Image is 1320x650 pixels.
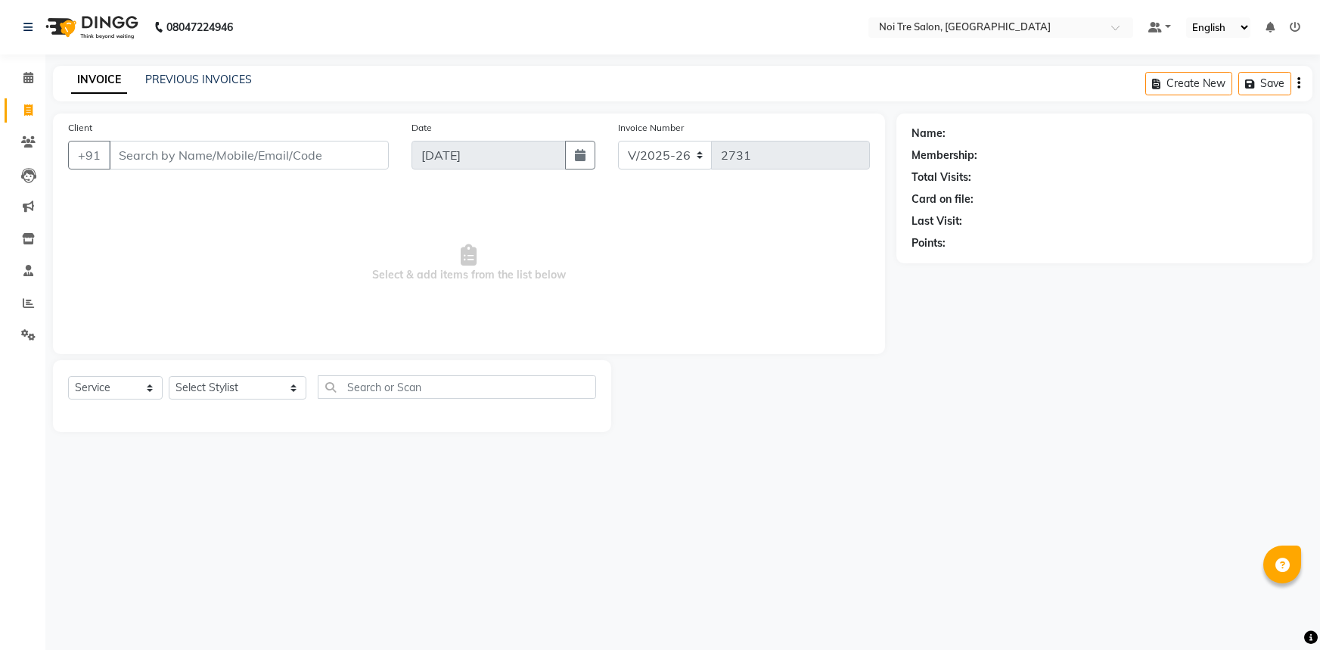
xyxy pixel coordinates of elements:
label: Client [68,121,92,135]
button: +91 [68,141,110,169]
div: Last Visit: [912,213,962,229]
div: Points: [912,235,946,251]
img: logo [39,6,142,48]
b: 08047224946 [166,6,233,48]
a: INVOICE [71,67,127,94]
div: Total Visits: [912,169,971,185]
span: Select & add items from the list below [68,188,870,339]
div: Name: [912,126,946,142]
div: Membership: [912,148,977,163]
label: Date [412,121,432,135]
input: Search or Scan [318,375,597,399]
button: Save [1238,72,1291,95]
button: Create New [1145,72,1232,95]
a: PREVIOUS INVOICES [145,73,252,86]
label: Invoice Number [618,121,684,135]
input: Search by Name/Mobile/Email/Code [109,141,389,169]
div: Card on file: [912,191,974,207]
